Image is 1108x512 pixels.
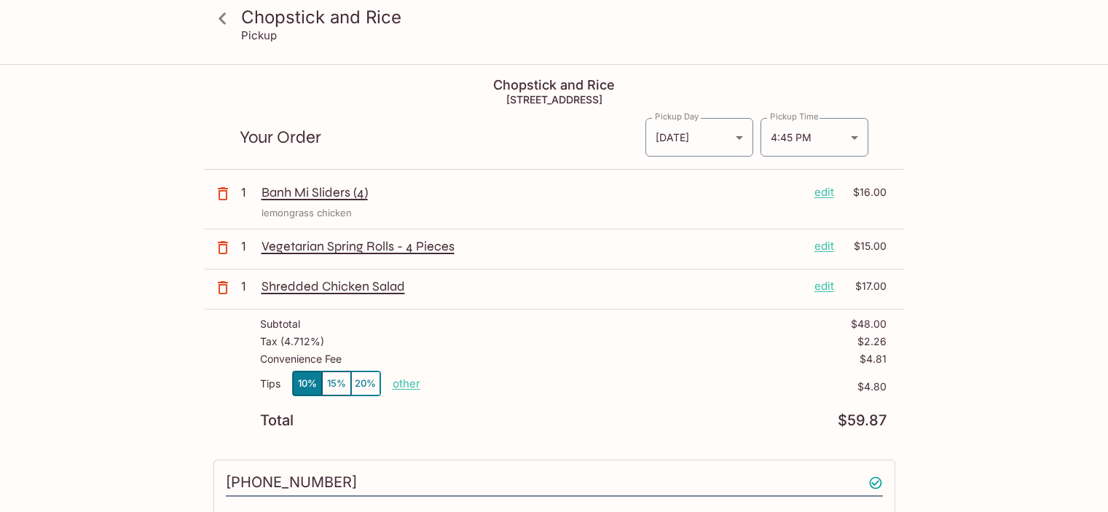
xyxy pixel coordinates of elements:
[851,318,887,330] p: $48.00
[240,130,645,144] p: Your Order
[860,353,887,365] p: $4.81
[262,238,803,254] p: Vegetarian Spring Rolls - 4 Pieces
[260,414,294,428] p: Total
[205,77,904,93] h4: Chopstick and Rice
[241,184,256,200] p: 1
[814,238,834,254] p: edit
[293,371,322,395] button: 10%
[260,353,342,365] p: Convenience Fee
[262,206,352,220] p: lemongrass chicken
[770,111,819,122] label: Pickup Time
[322,371,351,395] button: 15%
[843,184,887,200] p: $16.00
[262,278,803,294] p: Shredded Chicken Salad
[838,414,887,428] p: $59.87
[420,381,887,393] p: $4.80
[241,278,256,294] p: 1
[814,278,834,294] p: edit
[843,238,887,254] p: $15.00
[205,93,904,106] h5: [STREET_ADDRESS]
[843,278,887,294] p: $17.00
[857,336,887,347] p: $2.26
[655,111,699,122] label: Pickup Day
[393,377,420,390] button: other
[260,318,300,330] p: Subtotal
[260,336,324,347] p: Tax ( 4.712% )
[260,378,280,390] p: Tips
[241,238,256,254] p: 1
[645,118,753,157] div: [DATE]
[226,469,883,497] input: Enter phone number
[814,184,834,200] p: edit
[241,6,892,28] h3: Chopstick and Rice
[241,28,277,42] p: Pickup
[262,184,803,200] p: Banh Mi Sliders (4)
[761,118,868,157] div: 4:45 PM
[351,371,380,395] button: 20%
